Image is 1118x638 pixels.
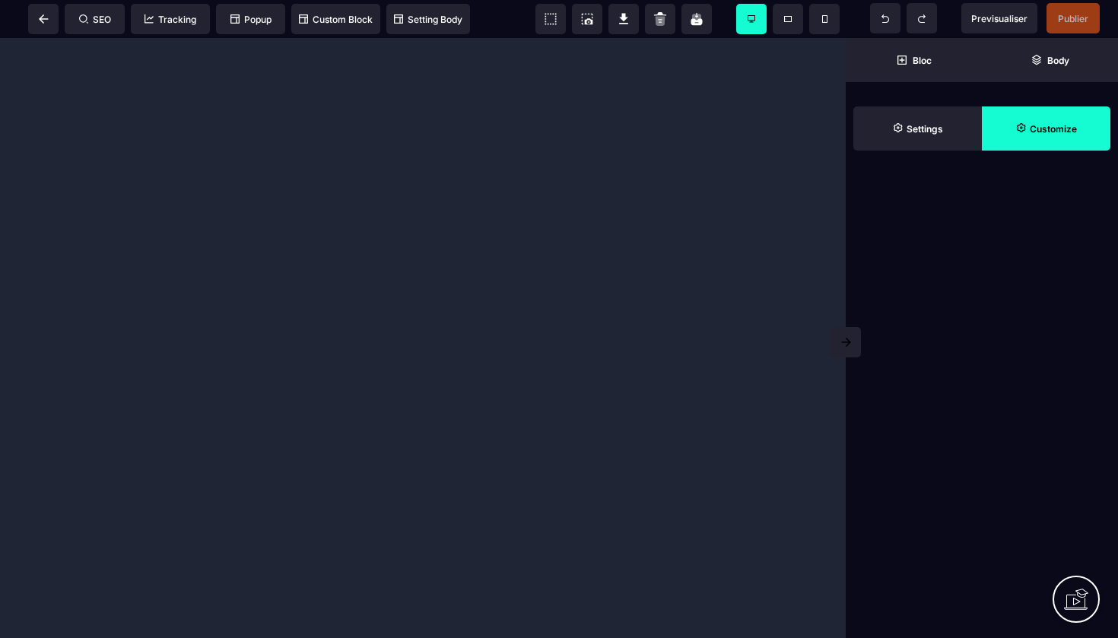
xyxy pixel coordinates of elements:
span: SEO [79,14,111,25]
span: Open Layer Manager [982,38,1118,82]
strong: Bloc [913,55,932,66]
span: Publier [1058,13,1088,24]
span: View components [535,4,566,34]
span: Custom Block [299,14,373,25]
span: Popup [230,14,272,25]
strong: Body [1047,55,1069,66]
span: Previsualiser [971,13,1027,24]
span: Settings [853,106,982,151]
span: Open Blocks [846,38,982,82]
strong: Settings [907,123,943,135]
span: Open Style Manager [982,106,1110,151]
span: Tracking [145,14,196,25]
span: Screenshot [572,4,602,34]
span: Setting Body [394,14,462,25]
span: Preview [961,3,1037,33]
strong: Customize [1030,123,1077,135]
